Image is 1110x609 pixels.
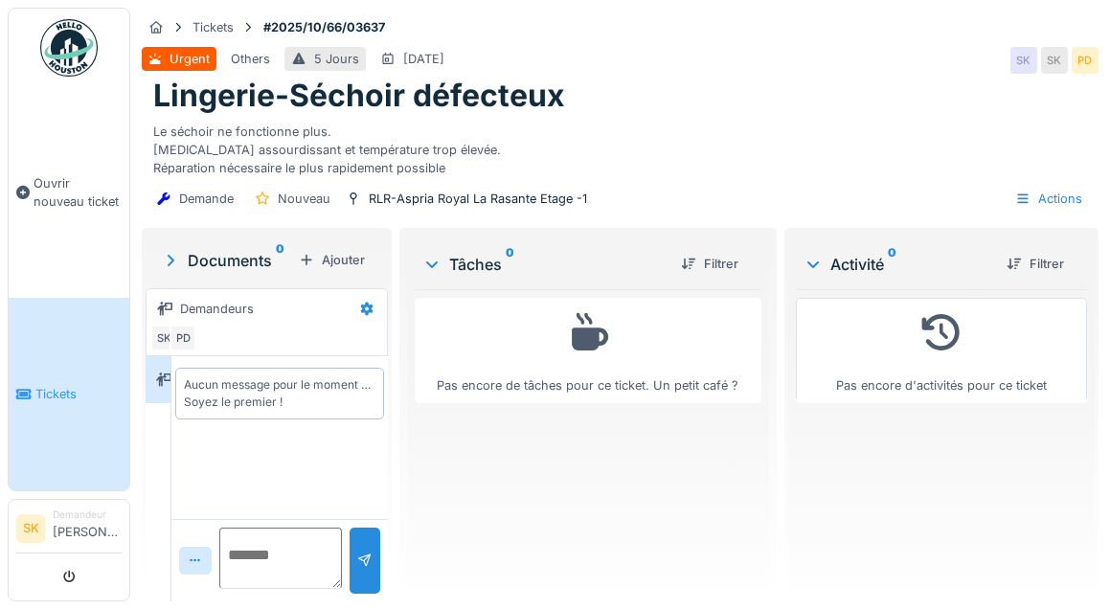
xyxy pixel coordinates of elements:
[1010,47,1037,74] div: SK
[1007,185,1091,213] div: Actions
[9,298,129,490] a: Tickets
[161,249,291,272] div: Documents
[53,507,122,522] div: Demandeur
[369,190,587,208] div: RLR-Aspria Royal La Rasante Etage -1
[403,50,444,68] div: [DATE]
[291,247,373,273] div: Ajouter
[170,50,210,68] div: Urgent
[427,306,750,395] div: Pas encore de tâches pour ce ticket. Un petit café ?
[170,325,196,351] div: PD
[314,50,359,68] div: 5 Jours
[16,507,122,553] a: SK Demandeur[PERSON_NAME]
[808,306,1075,395] div: Pas encore d'activités pour ce ticket
[153,115,1087,178] div: Le séchoir ne fonctionne plus. [MEDICAL_DATA] assourdissant et température trop élevée. Réparatio...
[1072,47,1099,74] div: PD
[16,514,45,543] li: SK
[276,249,284,272] sup: 0
[153,78,565,114] h1: Lingerie-Séchoir défecteux
[673,251,746,277] div: Filtrer
[180,300,254,318] div: Demandeurs
[150,325,177,351] div: SK
[35,385,122,403] span: Tickets
[53,507,122,549] li: [PERSON_NAME]
[193,18,234,36] div: Tickets
[999,251,1072,277] div: Filtrer
[9,87,129,298] a: Ouvrir nouveau ticket
[804,253,991,276] div: Activité
[34,174,122,211] span: Ouvrir nouveau ticket
[278,190,330,208] div: Nouveau
[256,18,393,36] strong: #2025/10/66/03637
[179,190,234,208] div: Demande
[184,376,374,411] div: Aucun message pour le moment … Soyez le premier !
[422,253,667,276] div: Tâches
[1041,47,1068,74] div: SK
[506,253,514,276] sup: 0
[40,19,98,77] img: Badge_color-CXgf-gQk.svg
[231,50,270,68] div: Others
[888,253,896,276] sup: 0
